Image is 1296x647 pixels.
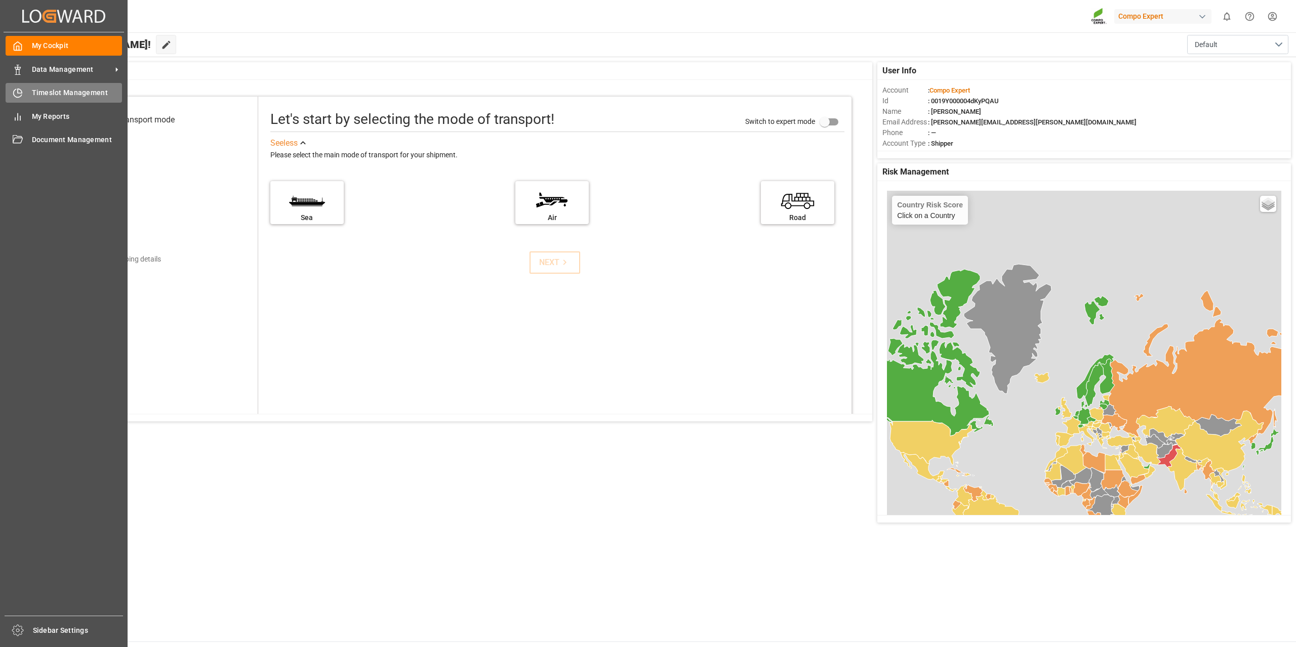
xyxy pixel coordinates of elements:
[882,96,928,106] span: Id
[882,85,928,96] span: Account
[1187,35,1288,54] button: open menu
[96,114,175,126] div: Select transport mode
[1091,8,1107,25] img: Screenshot%202023-09-29%20at%2010.02.21.png_1712312052.png
[928,87,970,94] span: :
[1238,5,1261,28] button: Help Center
[928,118,1137,126] span: : [PERSON_NAME][EMAIL_ADDRESS][PERSON_NAME][DOMAIN_NAME]
[32,111,123,122] span: My Reports
[897,201,963,220] div: Click on a Country
[32,40,123,51] span: My Cockpit
[270,137,298,149] div: See less
[882,166,949,178] span: Risk Management
[928,129,936,137] span: : —
[98,254,161,265] div: Add shipping details
[6,83,122,103] a: Timeslot Management
[1114,9,1211,24] div: Compo Expert
[275,212,339,223] div: Sea
[928,97,999,105] span: : 0019Y000004dKyPQAU
[6,130,122,150] a: Document Management
[882,117,928,127] span: Email Address
[32,64,112,75] span: Data Management
[929,87,970,94] span: Compo Expert
[928,140,953,147] span: : Shipper
[1114,7,1216,26] button: Compo Expert
[882,106,928,117] span: Name
[539,256,570,269] div: NEXT
[6,36,122,56] a: My Cockpit
[6,106,122,126] a: My Reports
[270,109,554,130] div: Let's start by selecting the mode of transport!
[520,212,584,223] div: Air
[882,138,928,149] span: Account Type
[1216,5,1238,28] button: show 0 new notifications
[928,108,981,115] span: : [PERSON_NAME]
[745,117,815,125] span: Switch to expert mode
[766,212,829,223] div: Road
[1260,196,1276,212] a: Layers
[882,65,916,77] span: User Info
[897,201,963,209] h4: Country Risk Score
[530,251,580,274] button: NEXT
[32,135,123,145] span: Document Management
[32,88,123,98] span: Timeslot Management
[1195,39,1218,50] span: Default
[33,625,124,636] span: Sidebar Settings
[270,149,844,161] div: Please select the main mode of transport for your shipment.
[882,127,928,138] span: Phone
